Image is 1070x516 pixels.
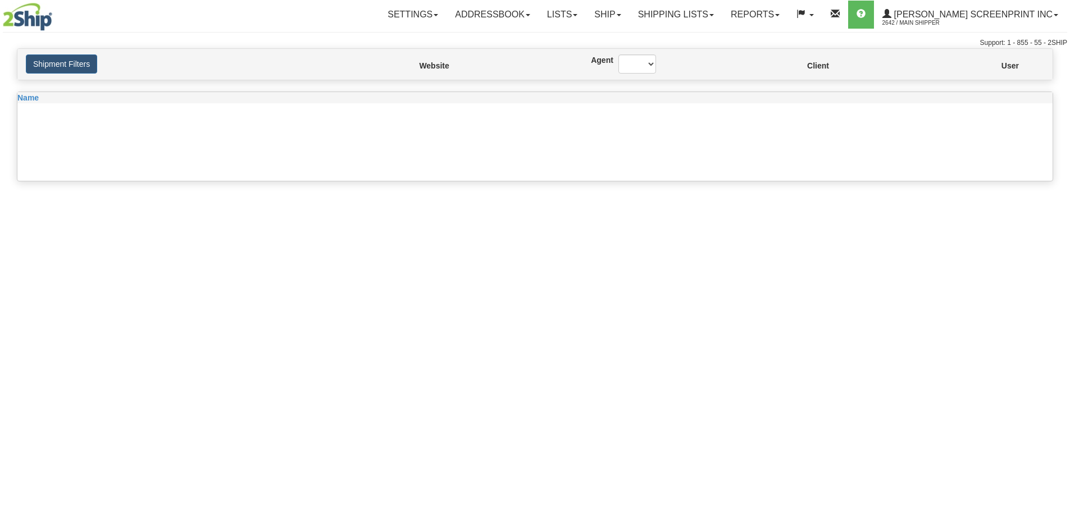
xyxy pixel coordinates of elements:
[26,54,97,74] button: Shipment Filters
[419,60,424,71] label: Website
[591,54,602,66] label: Agent
[3,38,1067,48] div: Support: 1 - 855 - 55 - 2SHIP
[630,1,722,29] a: Shipping lists
[882,17,967,29] span: 2642 / Main Shipper
[891,10,1053,19] span: [PERSON_NAME] Screenprint Inc
[17,93,39,102] span: Name
[874,1,1067,29] a: [PERSON_NAME] Screenprint Inc 2642 / Main Shipper
[586,1,629,29] a: Ship
[3,3,52,31] img: logo2642.jpg
[807,60,809,71] label: Client
[539,1,586,29] a: Lists
[447,1,539,29] a: Addressbook
[722,1,788,29] a: Reports
[379,1,447,29] a: Settings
